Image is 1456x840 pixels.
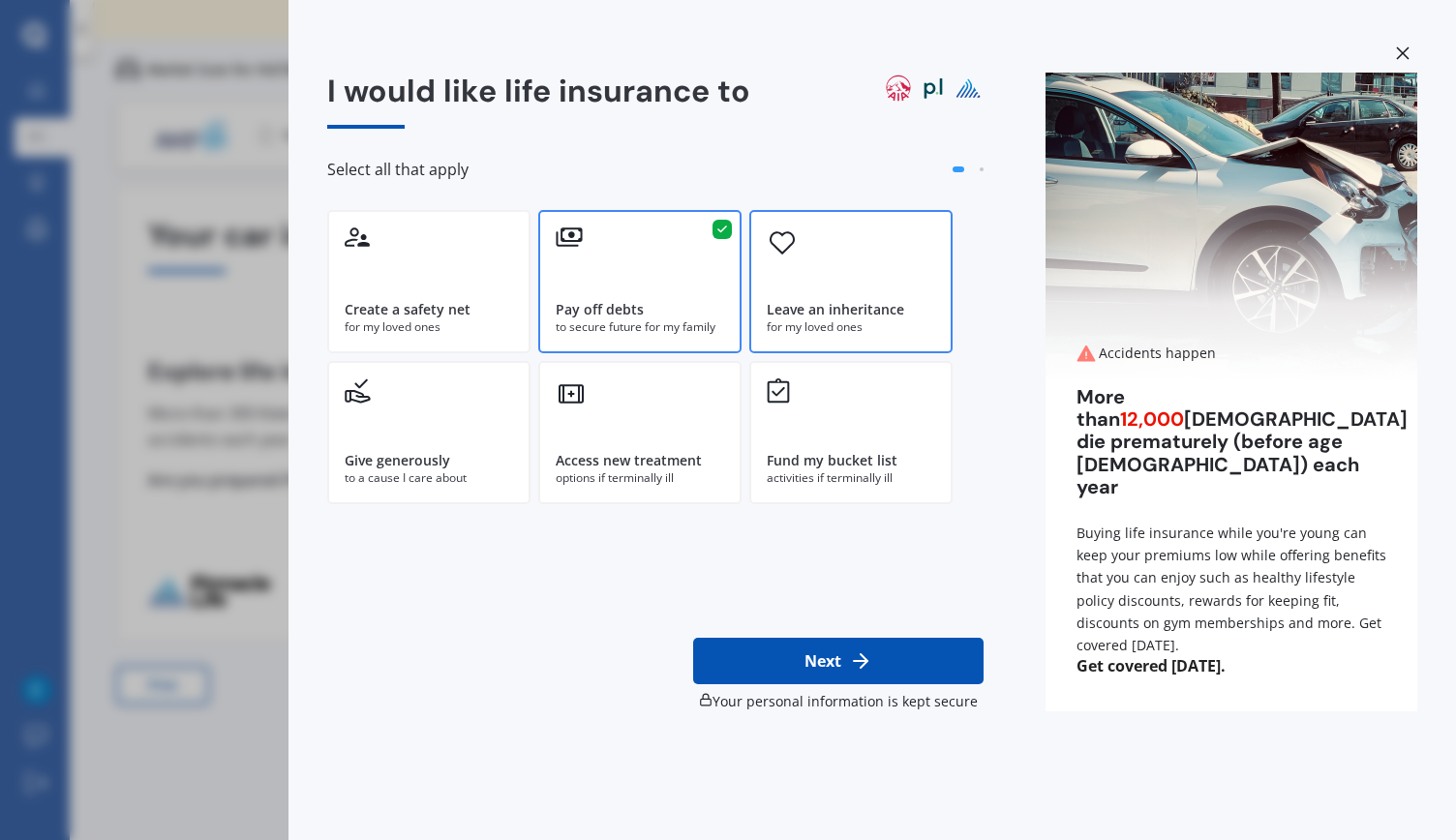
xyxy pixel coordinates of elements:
[556,451,702,470] div: Access new treatment
[345,451,450,470] div: Give generously
[1077,522,1386,656] div: Buying life insurance while you're young can keep your premiums low while offering benefits that ...
[1120,406,1184,432] span: 12,000
[883,73,914,104] img: aia logo
[953,73,984,104] img: pinnacle life logo
[556,300,644,319] div: Pay off debts
[767,300,904,319] div: Leave an inheritance
[1077,344,1386,363] div: Accidents happen
[918,73,949,104] img: partners life logo
[327,160,469,179] span: Select all that apply
[345,300,470,319] div: Create a safety net
[767,469,935,487] div: activities if terminally ill
[345,318,513,336] div: for my loved ones
[556,318,724,336] div: to secure future for my family
[693,638,984,684] button: Next
[767,318,935,336] div: for my loved ones
[693,692,984,711] div: Your personal information is kept secure
[767,451,897,470] div: Fund my bucket list
[1046,656,1417,675] span: Get covered [DATE].
[327,71,750,111] span: I would like life insurance to
[1046,73,1417,382] img: Accidents happen
[1077,386,1386,498] div: More than [DEMOGRAPHIC_DATA] die prematurely (before age [DEMOGRAPHIC_DATA]) each year
[345,469,513,487] div: to a cause I care about
[556,469,724,487] div: options if terminally ill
